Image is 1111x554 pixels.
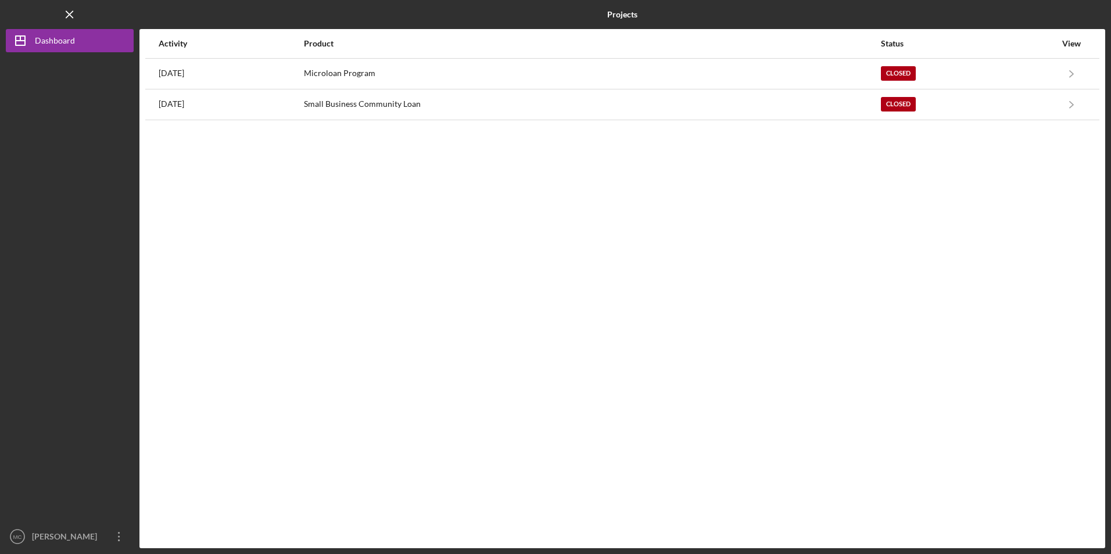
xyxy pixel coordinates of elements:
div: Activity [159,39,303,48]
div: Closed [881,97,916,111]
div: View [1057,39,1086,48]
time: 2023-08-31 00:28 [159,99,184,109]
div: Status [881,39,1056,48]
div: Closed [881,66,916,81]
div: Small Business Community Loan [304,90,880,119]
div: Microloan Program [304,59,880,88]
button: MC[PERSON_NAME] [6,525,134,548]
time: 2023-10-05 17:28 [159,69,184,78]
button: Dashboard [6,29,134,52]
div: Product [304,39,880,48]
div: Dashboard [35,29,75,55]
div: [PERSON_NAME] [29,525,105,551]
text: MC [13,534,22,540]
b: Projects [607,10,637,19]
